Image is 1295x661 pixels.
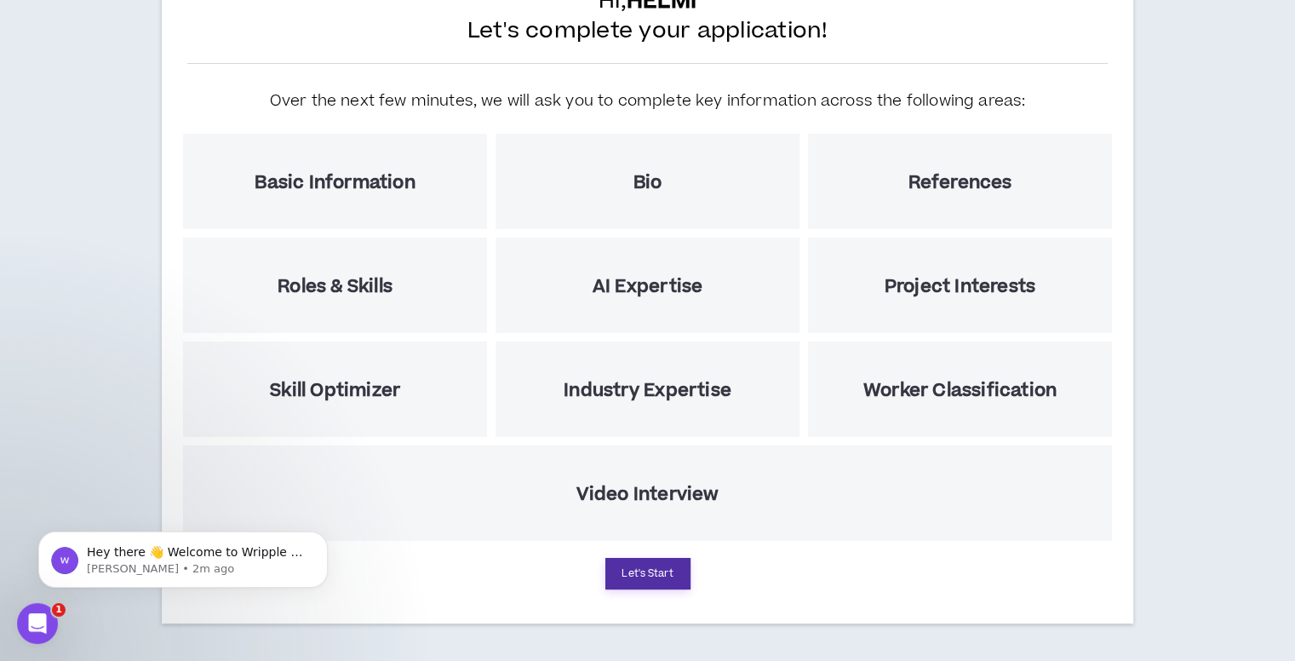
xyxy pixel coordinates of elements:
h5: Roles & Skills [278,276,393,297]
h5: AI Expertise [593,276,702,297]
h5: References [908,172,1011,193]
h5: Over the next few minutes, we will ask you to complete key information across the following areas: [270,89,1026,112]
h5: Skill Optimizer [270,380,400,401]
span: Let's complete your application! [467,16,828,46]
h5: Industry Expertise [564,380,731,401]
h5: Worker Classification [863,380,1057,401]
h5: Video Interview [576,484,719,505]
h5: Basic Information [255,172,415,193]
span: 1 [52,603,66,617]
h5: Project Interests [885,276,1035,297]
h5: Bio [633,172,662,193]
iframe: Intercom notifications message [13,496,353,615]
iframe: Intercom live chat [17,603,58,644]
button: Let's Start [605,558,690,589]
